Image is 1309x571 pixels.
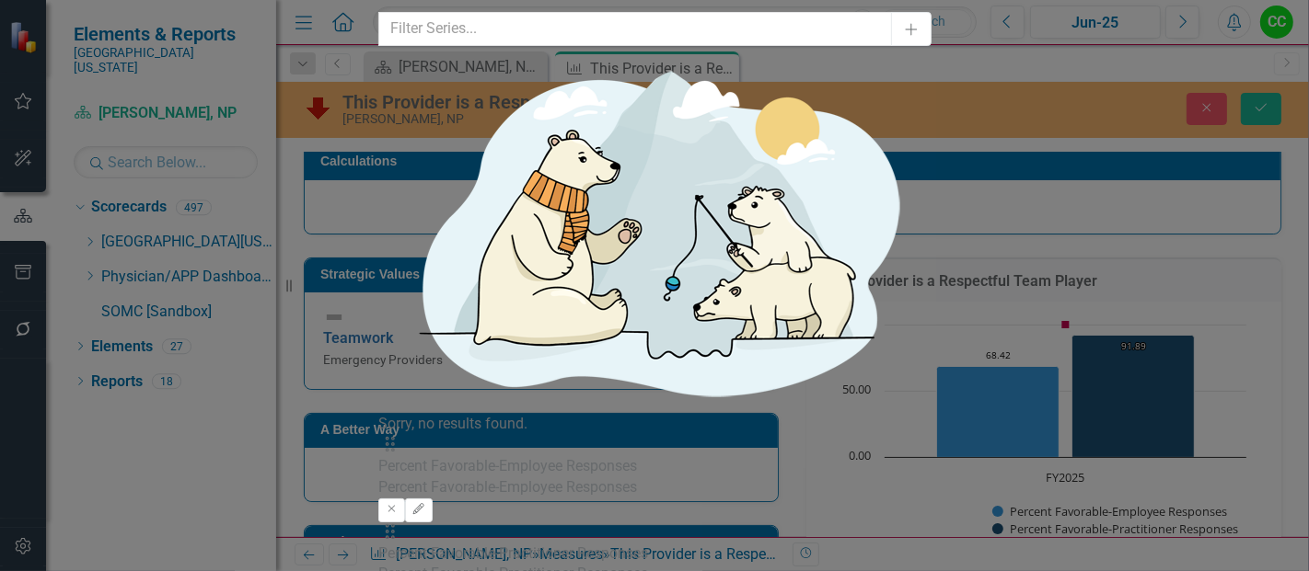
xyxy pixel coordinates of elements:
div: Sorry, no results found. [378,414,931,435]
div: Percent Favorable-Practitioner Responses [378,543,931,565]
div: Percent Favorable-Employee Responses [378,456,931,477]
input: Filter Series... [378,12,893,46]
div: Percent Favorable-Employee Responses [378,477,931,498]
img: No results found [378,46,931,414]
